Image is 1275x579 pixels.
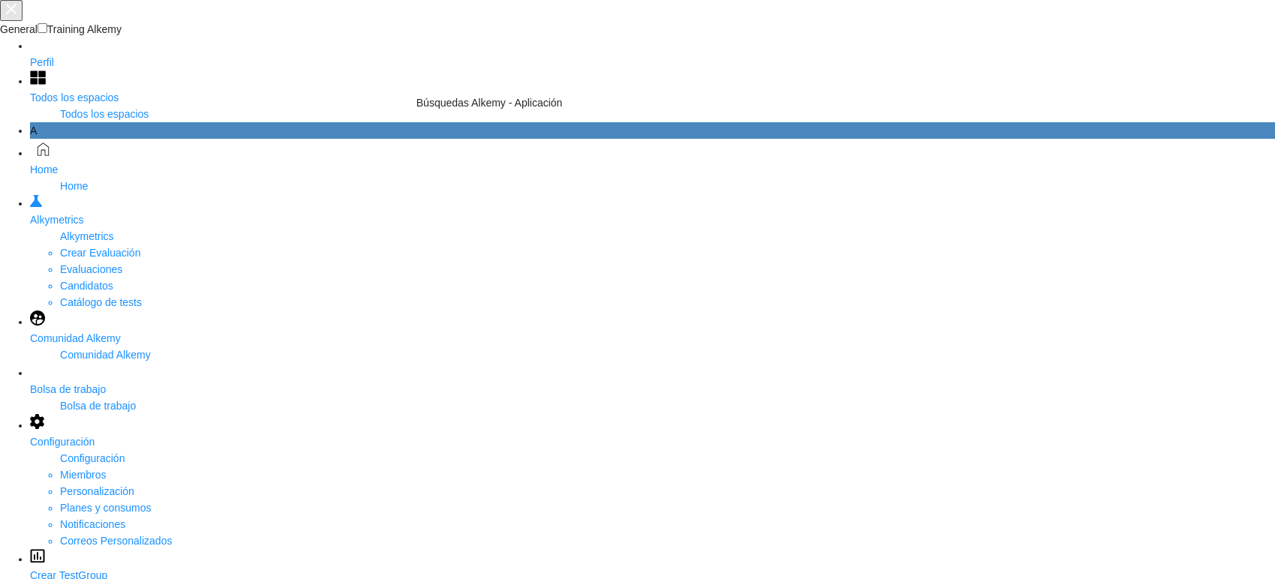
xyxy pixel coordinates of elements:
a: Correos Personalizados [60,535,172,547]
a: Planes y consumos [60,502,151,514]
span: Perfil [30,56,54,68]
span: Alkymetrics [60,230,114,242]
a: Candidatos [60,280,113,292]
a: Catálogo de tests [60,296,142,308]
a: Personalización [60,485,134,497]
span: Configuración [30,436,95,448]
span: Home [30,163,58,175]
a: Perfil [30,37,1275,70]
div: Búsquedas Alkemy - Aplicación [416,94,563,111]
a: Miembros [60,469,106,481]
span: Configuración [60,452,125,464]
span: A [30,124,37,136]
a: Crear Evaluación [60,247,140,259]
span: Todos los espacios [60,108,149,120]
a: Evaluaciones [60,263,122,275]
span: Alkymetrics [30,214,84,226]
span: Bolsa de trabajo [30,383,106,395]
span: Training Alkemy [47,23,122,35]
a: Notificaciones [60,518,125,530]
span: Comunidad Alkemy [30,332,121,344]
span: Todos los espacios [30,91,119,103]
span: Home [60,180,88,192]
span: Comunidad Alkemy [60,349,151,361]
span: Bolsa de trabajo [60,400,136,412]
